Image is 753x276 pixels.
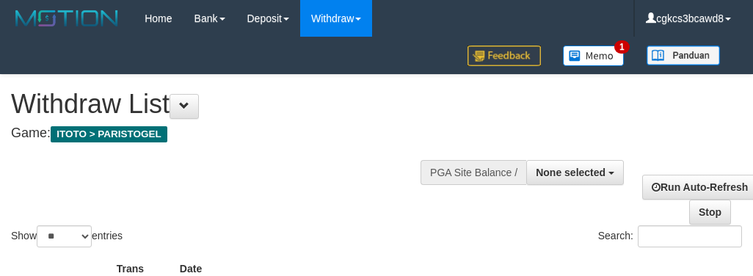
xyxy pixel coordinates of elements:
[11,126,487,141] h4: Game:
[536,167,605,178] span: None selected
[638,225,742,247] input: Search:
[563,46,625,66] img: Button%20Memo.svg
[37,225,92,247] select: Showentries
[421,160,526,185] div: PGA Site Balance /
[647,46,720,65] img: panduan.png
[552,37,636,74] a: 1
[526,160,624,185] button: None selected
[51,126,167,142] span: ITOTO > PARISTOGEL
[11,7,123,29] img: MOTION_logo.png
[11,90,487,119] h1: Withdraw List
[598,225,742,247] label: Search:
[614,40,630,54] span: 1
[11,225,123,247] label: Show entries
[689,200,731,225] a: Stop
[468,46,541,66] img: Feedback.jpg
